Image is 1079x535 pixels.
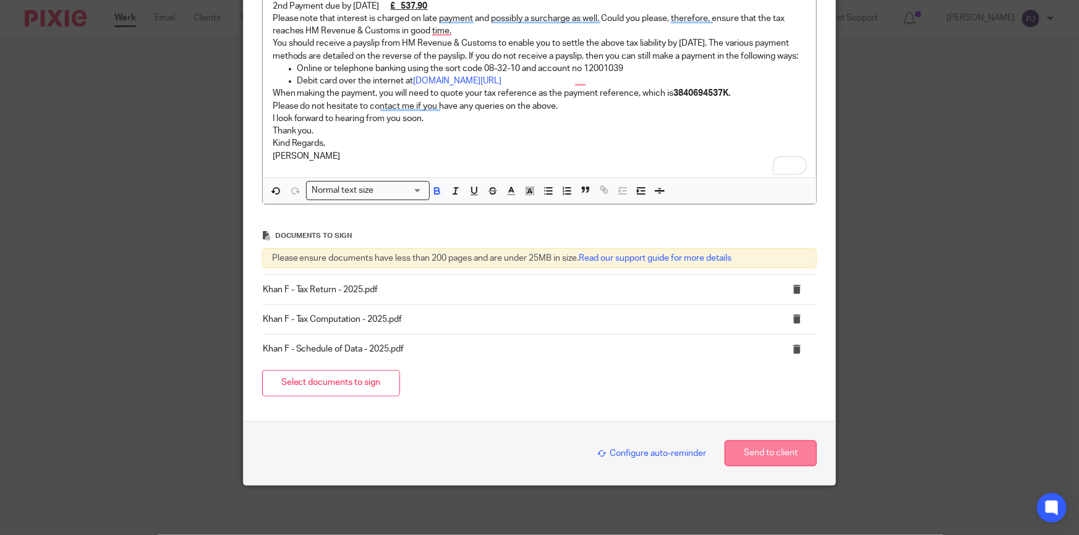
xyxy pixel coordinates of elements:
[273,112,807,125] p: I look forward to hearing from you soon.
[597,449,706,458] span: Configure auto-reminder
[275,232,352,239] span: Documents to sign
[273,100,807,112] p: Please do not hesitate to contact me if you have any queries on the above.
[273,137,807,150] p: Kind Regards,
[306,181,430,200] div: Search for option
[263,343,770,355] p: Khan F - Schedule of Data - 2025.pdf
[273,37,807,62] p: You should receive a payslip from HM Revenue & Customs to enable you to settle the above tax liab...
[262,248,817,268] div: Please ensure documents have less than 200 pages and are under 25MB in size.
[674,89,731,98] strong: 3840694537K.
[378,184,422,197] input: Search for option
[579,254,732,263] a: Read our support guide for more details
[262,370,400,397] button: Select documents to sign
[273,150,807,162] p: [PERSON_NAME]
[391,2,428,11] u: £ 537.90
[725,440,817,467] button: Send to client
[273,125,807,137] p: Thank you.
[297,62,807,75] p: Online or telephone banking using the sort code 08-32-10 and account no 12001039
[297,75,807,87] p: Debit card over the internet at
[263,284,770,296] p: Khan F - Tax Return - 2025.pdf
[414,77,502,85] a: [DOMAIN_NAME][URL]
[309,184,377,197] span: Normal text size
[263,313,770,326] p: Khan F - Tax Computation - 2025.pdf
[273,12,807,38] p: Please note that interest is charged on late payment and possibly a surcharge as well. Could you ...
[273,87,807,99] p: When making the payment, you will need to quote your tax reference as the payment reference, whic...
